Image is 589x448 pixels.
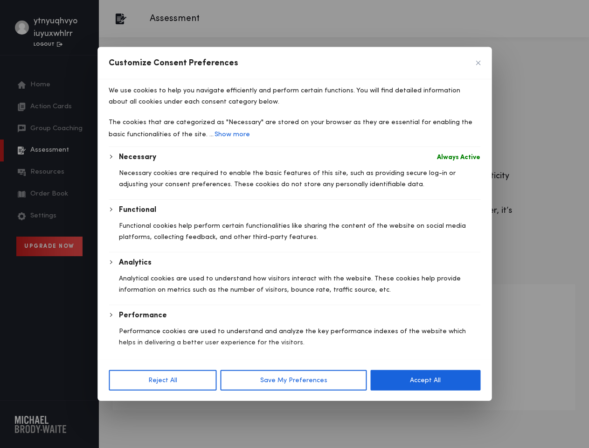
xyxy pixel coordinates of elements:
button: Necessary [119,152,156,163]
p: The cookies that are categorized as "Necessary" are stored on your browser as they are essential ... [109,117,480,141]
button: Accept All [370,370,480,391]
p: Necessary cookies are required to enable the basic features of this site, such as providing secur... [119,168,480,190]
p: Performance cookies are used to understand and analyze the key performance indexes of the website... [119,326,480,348]
button: Performance [119,310,167,321]
p: We use cookies to help you navigate efficiently and perform certain functions. You will find deta... [109,85,480,107]
button: Reject All [109,370,217,391]
p: Functional cookies help perform certain functionalities like sharing the content of the website o... [119,220,480,243]
button: [cky_preference_close_label] [476,61,480,65]
button: Save My Preferences [221,370,367,391]
span: Always Active [437,152,480,163]
div: Customise Consent Preferences [97,47,492,401]
img: Close [476,61,480,65]
p: Analytical cookies are used to understand how visitors interact with the website. These cookies h... [119,273,480,295]
button: Show more [214,128,251,141]
button: Functional [119,204,156,216]
button: Analytics [119,257,152,268]
span: Customize Consent Preferences [109,57,238,69]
